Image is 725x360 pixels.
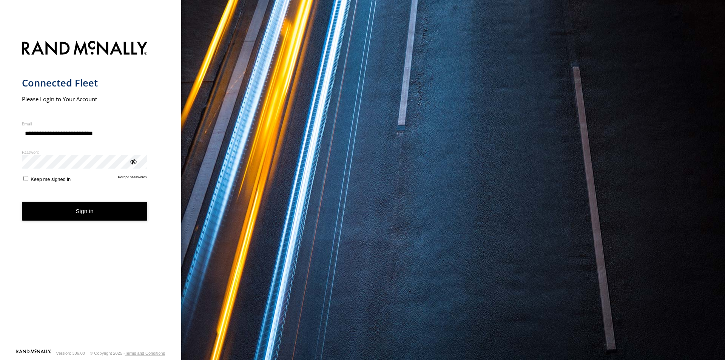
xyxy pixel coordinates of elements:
a: Forgot password? [118,175,148,182]
a: Terms and Conditions [125,351,165,355]
input: Keep me signed in [23,176,28,181]
div: © Copyright 2025 - [90,351,165,355]
a: Visit our Website [16,349,51,357]
label: Email [22,121,148,127]
label: Password [22,149,148,155]
button: Sign in [22,202,148,221]
div: ViewPassword [129,158,137,165]
h2: Please Login to Your Account [22,95,148,103]
img: Rand McNally [22,39,148,59]
div: Version: 306.00 [56,351,85,355]
h1: Connected Fleet [22,77,148,89]
span: Keep me signed in [31,176,71,182]
form: main [22,36,160,349]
